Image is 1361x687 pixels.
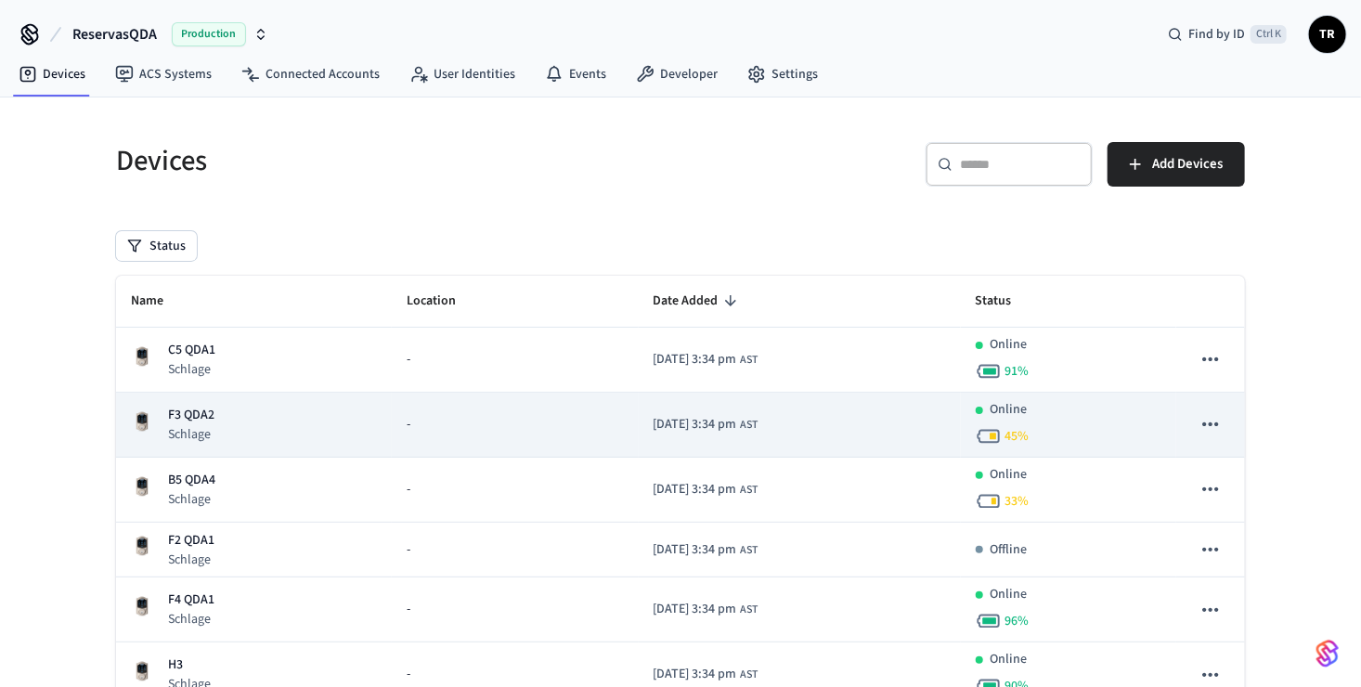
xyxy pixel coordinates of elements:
img: Schlage Sense Smart Deadbolt with Camelot Trim, Front [131,535,153,557]
p: H3 [168,655,211,675]
img: Schlage Sense Smart Deadbolt with Camelot Trim, Front [131,660,153,682]
span: - [407,665,410,684]
span: Find by ID [1188,25,1245,44]
span: TR [1311,18,1344,51]
img: SeamLogoGradient.69752ec5.svg [1316,639,1339,668]
span: - [407,600,410,619]
span: [DATE] 3:34 pm [654,665,737,684]
button: Status [116,231,197,261]
span: - [407,480,410,499]
p: Schlage [168,360,215,379]
button: TR [1309,16,1346,53]
img: Schlage Sense Smart Deadbolt with Camelot Trim, Front [131,475,153,498]
span: - [407,540,410,560]
span: Status [976,287,1036,316]
p: Schlage [168,425,214,444]
p: Online [991,335,1028,355]
img: Schlage Sense Smart Deadbolt with Camelot Trim, Front [131,410,153,433]
span: 45 % [1005,427,1030,446]
span: AST [741,602,758,618]
span: 33 % [1005,492,1030,511]
img: Schlage Sense Smart Deadbolt with Camelot Trim, Front [131,595,153,617]
a: Settings [732,58,833,91]
span: AST [741,482,758,499]
a: User Identities [395,58,530,91]
p: C5 QDA1 [168,341,215,360]
img: Schlage Sense Smart Deadbolt with Camelot Trim, Front [131,345,153,368]
a: Devices [4,58,100,91]
span: - [407,350,410,369]
span: ReservasQDA [72,23,157,45]
button: Add Devices [1108,142,1245,187]
span: [DATE] 3:34 pm [654,600,737,619]
p: F4 QDA1 [168,590,214,610]
div: America/Santo_Domingo [654,415,758,434]
p: Schlage [168,610,214,629]
span: Name [131,287,188,316]
p: Offline [991,540,1028,560]
p: Online [991,650,1028,669]
p: Online [991,465,1028,485]
span: AST [741,417,758,434]
span: Date Added [654,287,743,316]
span: AST [741,352,758,369]
p: B5 QDA4 [168,471,215,490]
a: Developer [621,58,732,91]
span: AST [741,542,758,559]
div: America/Santo_Domingo [654,600,758,619]
span: 96 % [1005,612,1030,630]
span: - [407,415,410,434]
span: [DATE] 3:34 pm [654,480,737,499]
span: [DATE] 3:34 pm [654,540,737,560]
p: F2 QDA1 [168,531,214,551]
p: F3 QDA2 [168,406,214,425]
span: Ctrl K [1251,25,1287,44]
p: Online [991,400,1028,420]
span: 91 % [1005,362,1030,381]
span: AST [741,667,758,683]
h5: Devices [116,142,669,180]
a: ACS Systems [100,58,227,91]
div: America/Santo_Domingo [654,480,758,499]
a: Events [530,58,621,91]
p: Schlage [168,551,214,569]
div: Find by IDCtrl K [1153,18,1302,51]
span: Location [407,287,480,316]
span: Production [172,22,246,46]
div: America/Santo_Domingo [654,540,758,560]
p: Online [991,585,1028,604]
div: America/Santo_Domingo [654,665,758,684]
span: Add Devices [1152,152,1223,176]
span: [DATE] 3:34 pm [654,415,737,434]
div: America/Santo_Domingo [654,350,758,369]
a: Connected Accounts [227,58,395,91]
p: Schlage [168,490,215,509]
span: [DATE] 3:34 pm [654,350,737,369]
